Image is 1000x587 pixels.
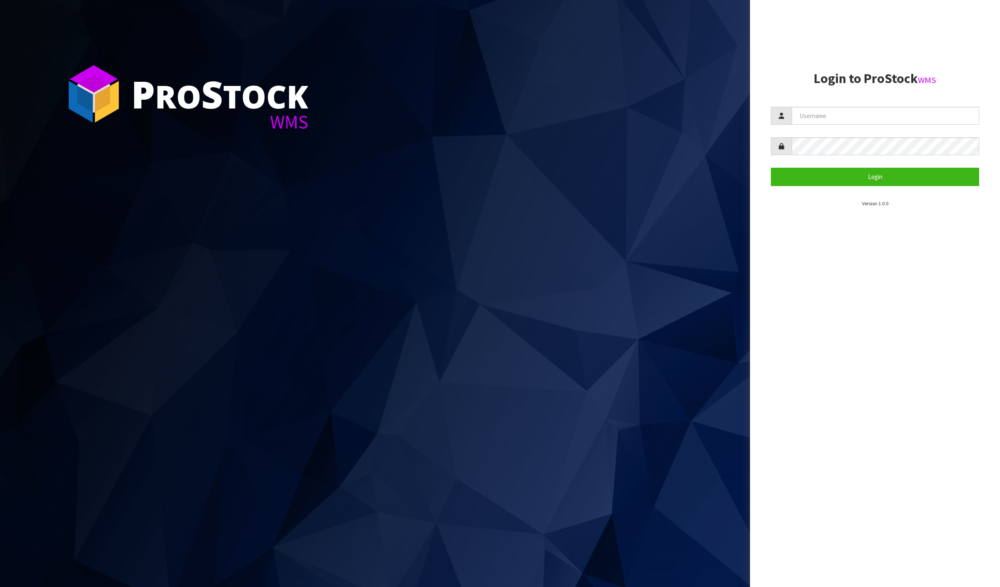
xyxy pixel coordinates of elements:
[862,200,888,207] small: Version 1.0.0
[771,71,979,86] h2: Login to ProStock
[918,75,936,86] small: WMS
[792,107,979,125] input: Username
[201,68,223,119] span: S
[62,63,125,125] img: ProStock Cube
[771,168,979,186] button: Login
[131,75,308,113] div: ro tock
[131,68,155,119] span: P
[131,113,308,131] div: WMS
